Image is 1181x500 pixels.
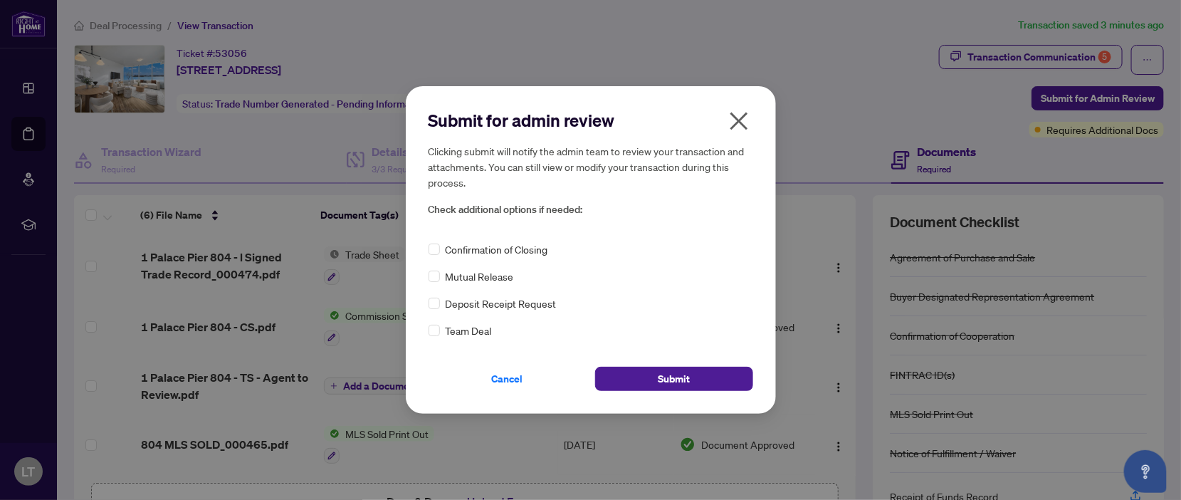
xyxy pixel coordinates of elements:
button: Cancel [429,367,587,391]
button: Open asap [1124,450,1167,493]
h2: Submit for admin review [429,109,753,132]
span: Confirmation of Closing [446,241,548,257]
h5: Clicking submit will notify the admin team to review your transaction and attachments. You can st... [429,143,753,190]
span: Check additional options if needed: [429,202,753,218]
span: Submit [658,368,690,390]
button: Submit [595,367,753,391]
span: Mutual Release [446,269,514,284]
span: Cancel [492,368,523,390]
span: close [728,110,750,132]
span: Team Deal [446,323,492,338]
span: Deposit Receipt Request [446,296,557,311]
